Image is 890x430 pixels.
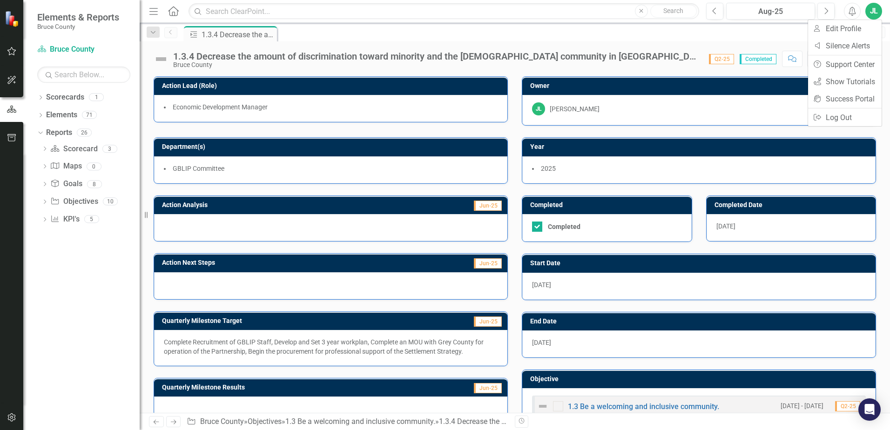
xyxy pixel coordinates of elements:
[87,180,102,188] div: 8
[50,161,81,172] a: Maps
[162,202,371,208] h3: Action Analysis
[808,37,882,54] a: Silence Alerts
[285,417,435,426] a: 1.3 Be a welcoming and inclusive community.
[740,54,776,64] span: Completed
[650,5,697,18] button: Search
[5,10,21,27] img: ClearPoint Strategy
[37,12,119,23] span: Elements & Reports
[808,90,882,107] a: Success Portal
[46,110,77,121] a: Elements
[173,51,700,61] div: 1.3.4 Decrease the amount of discrimination toward minority and the [DEMOGRAPHIC_DATA] community ...
[530,82,871,89] h3: Owner
[532,281,551,289] span: [DATE]
[82,111,97,119] div: 71
[102,145,117,153] div: 3
[808,56,882,73] a: Support Center
[537,401,548,412] img: Not Defined
[46,128,72,138] a: Reports
[715,202,871,208] h3: Completed Date
[550,104,600,114] div: [PERSON_NAME]
[162,82,503,89] h3: Action Lead (Role)
[709,54,734,64] span: Q2-25
[835,401,860,411] span: Q2-25
[162,143,503,150] h3: Department(s)
[532,339,551,346] span: [DATE]
[541,165,556,172] span: 2025
[726,3,815,20] button: Aug-25
[781,402,823,410] small: [DATE] - [DATE]
[162,259,383,266] h3: Action Next Steps
[154,52,169,67] img: Not Defined
[103,198,118,206] div: 10
[200,417,244,426] a: Bruce County
[202,29,275,40] div: 1.3.4 Decrease the amount of discrimination toward minority and the [DEMOGRAPHIC_DATA] community ...
[729,6,812,17] div: Aug-25
[187,417,508,427] div: » » »
[474,258,502,269] span: Jun-25
[474,201,502,211] span: Jun-25
[474,383,502,393] span: Jun-25
[248,417,282,426] a: Objectives
[530,202,687,208] h3: Completed
[173,61,700,68] div: Bruce County
[716,222,735,230] span: [DATE]
[532,102,545,115] div: JL
[663,7,683,14] span: Search
[530,318,871,325] h3: End Date
[50,144,97,155] a: Scorecard
[530,260,871,267] h3: Start Date
[568,402,719,411] a: 1.3 Be a welcoming and inclusive community.
[173,165,224,172] span: GBLIP Committee
[173,103,268,111] span: Economic Development Manager
[89,94,104,101] div: 1
[530,143,871,150] h3: Year
[37,23,119,30] small: Bruce County
[50,179,82,189] a: Goals
[474,316,502,327] span: Jun-25
[808,20,882,37] a: Edit Profile
[808,73,882,90] a: Show Tutorials
[87,162,101,170] div: 0
[164,337,498,356] p: Complete Recruitment of GBLIP Staff, Develop and Set 3 year workplan, Complete an MOU with Grey C...
[37,67,130,83] input: Search Below...
[50,196,98,207] a: Objectives
[858,398,881,421] div: Open Intercom Messenger
[162,317,412,324] h3: Quarterly Milestone Target
[530,376,871,383] h3: Objective
[50,214,79,225] a: KPI's
[46,92,84,103] a: Scorecards
[162,384,415,391] h3: Quarterly Milestone Results
[808,109,882,126] a: Log Out
[77,128,92,136] div: 26
[865,3,882,20] button: JL
[37,44,130,55] a: Bruce County
[189,3,699,20] input: Search ClearPoint...
[84,215,99,223] div: 5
